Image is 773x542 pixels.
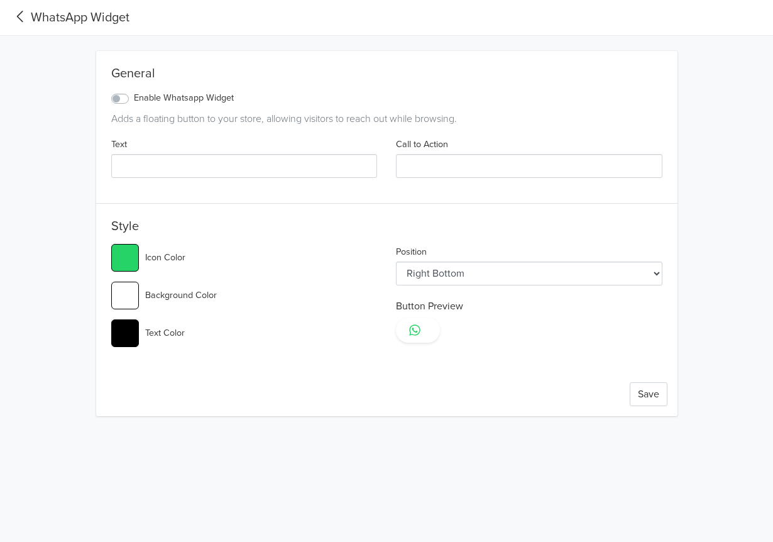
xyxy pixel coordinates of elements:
[111,66,662,86] div: General
[111,111,662,126] div: Adds a floating button to your store, allowing visitors to reach out while browsing.
[630,382,667,406] button: Save
[145,289,217,302] label: Background Color
[111,138,127,152] label: Text
[396,245,427,259] label: Position
[396,138,448,152] label: Call to Action
[10,8,129,27] a: WhatsApp Widget
[145,251,185,265] label: Icon Color
[396,301,662,312] h6: Button Preview
[145,326,185,340] label: Text Color
[134,91,234,105] label: Enable Whatsapp Widget
[111,219,662,239] h5: Style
